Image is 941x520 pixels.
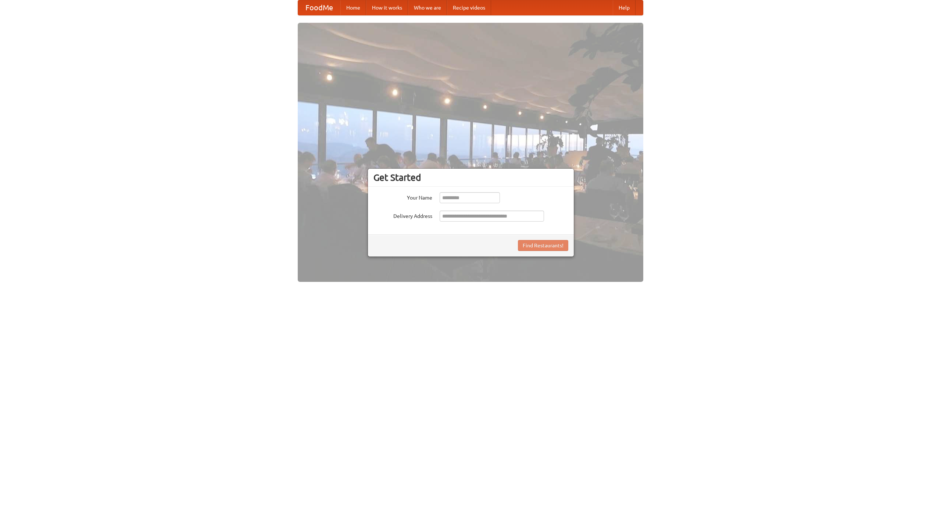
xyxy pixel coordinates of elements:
a: Home [340,0,366,15]
label: Your Name [373,192,432,201]
a: Help [613,0,636,15]
button: Find Restaurants! [518,240,568,251]
a: Recipe videos [447,0,491,15]
a: FoodMe [298,0,340,15]
a: How it works [366,0,408,15]
a: Who we are [408,0,447,15]
label: Delivery Address [373,211,432,220]
h3: Get Started [373,172,568,183]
